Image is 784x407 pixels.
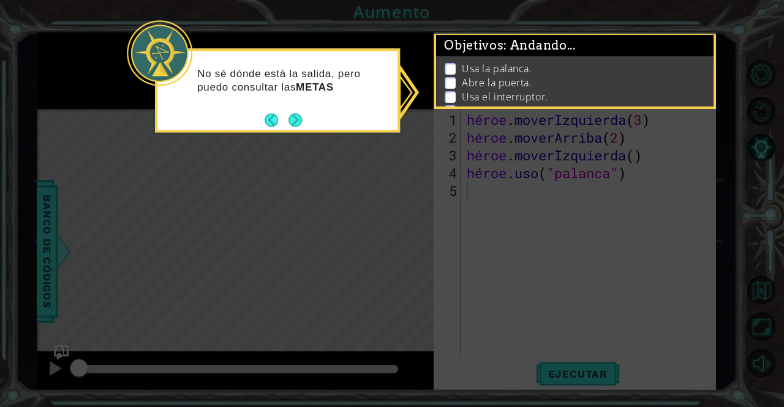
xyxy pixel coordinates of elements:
[265,113,288,127] button: Atrás
[444,38,503,53] font: Objetivos
[197,68,361,93] font: No sé dónde está la salida, pero puedo consultar las
[462,104,538,118] font: Llega a la salida.
[288,113,302,127] button: Próximo
[462,62,532,75] font: Usa la palanca.
[462,76,532,89] font: Abre la puerta.
[503,38,575,53] font: : Andando...
[462,90,548,103] font: Usa el interruptor.
[296,81,334,93] strong: METAS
